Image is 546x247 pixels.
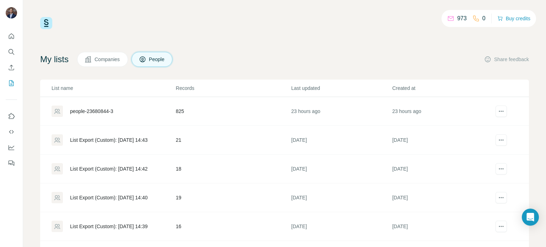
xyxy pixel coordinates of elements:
[6,45,17,58] button: Search
[176,97,291,126] td: 825
[176,126,291,155] td: 21
[70,194,148,201] div: List Export (Custom): [DATE] 14:40
[149,56,165,63] span: People
[291,85,391,92] p: Last updated
[392,97,493,126] td: 23 hours ago
[70,108,113,115] div: people-23680844-3
[497,14,530,23] button: Buy credits
[392,126,493,155] td: [DATE]
[291,155,392,183] td: [DATE]
[6,77,17,90] button: My lists
[291,212,392,241] td: [DATE]
[291,183,392,212] td: [DATE]
[496,221,507,232] button: actions
[6,7,17,18] img: Avatar
[496,192,507,203] button: actions
[6,157,17,170] button: Feedback
[496,163,507,174] button: actions
[70,136,148,144] div: List Export (Custom): [DATE] 14:43
[6,110,17,123] button: Use Surfe on LinkedIn
[176,212,291,241] td: 16
[176,183,291,212] td: 19
[522,209,539,226] div: Open Intercom Messenger
[291,126,392,155] td: [DATE]
[40,54,69,65] h4: My lists
[6,30,17,43] button: Quick start
[70,223,148,230] div: List Export (Custom): [DATE] 14:39
[291,97,392,126] td: 23 hours ago
[496,134,507,146] button: actions
[482,14,486,23] p: 0
[176,85,291,92] p: Records
[176,155,291,183] td: 18
[6,125,17,138] button: Use Surfe API
[484,56,529,63] button: Share feedback
[392,212,493,241] td: [DATE]
[392,155,493,183] td: [DATE]
[95,56,121,63] span: Companies
[52,85,175,92] p: List name
[392,183,493,212] td: [DATE]
[6,61,17,74] button: Enrich CSV
[6,141,17,154] button: Dashboard
[70,165,148,172] div: List Export (Custom): [DATE] 14:42
[392,85,492,92] p: Created at
[496,106,507,117] button: actions
[40,17,52,29] img: Surfe Logo
[457,14,467,23] p: 973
